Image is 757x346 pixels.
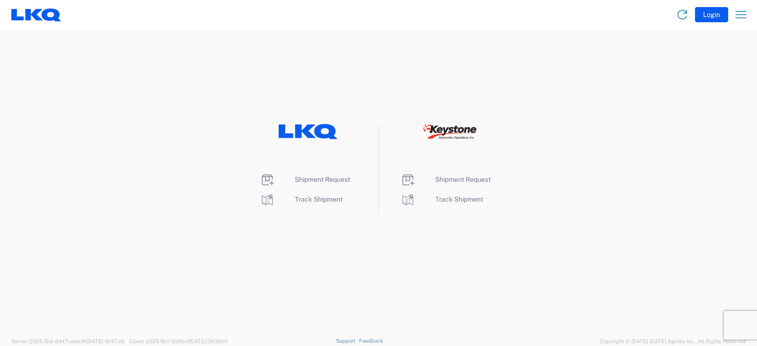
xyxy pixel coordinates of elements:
[400,176,491,183] a: Shipment Request
[129,338,228,344] span: Client: 2025.19.0-129fbcf
[189,338,228,344] span: [DATE] 09:39:01
[359,338,383,344] a: Feedback
[295,195,343,203] span: Track Shipment
[400,195,483,203] a: Track Shipment
[336,338,360,344] a: Support
[87,338,125,344] span: [DATE] 10:47:06
[435,176,491,183] span: Shipment Request
[295,176,350,183] span: Shipment Request
[260,195,343,203] a: Track Shipment
[260,176,350,183] a: Shipment Request
[435,195,483,203] span: Track Shipment
[600,337,746,346] span: Copyright © [DATE]-[DATE] Agistix Inc., All Rights Reserved
[11,338,125,344] span: Server: 2025.19.0-d447cefac8f
[695,7,728,22] button: Login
